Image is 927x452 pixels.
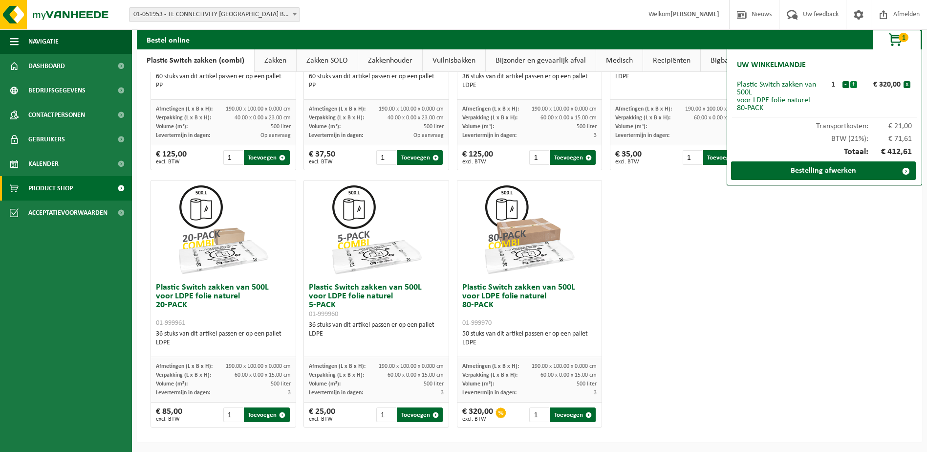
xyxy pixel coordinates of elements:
[309,311,338,318] span: 01-999960
[309,407,335,422] div: € 25,00
[156,319,185,327] span: 01-999961
[309,330,444,339] div: LDPE
[615,159,642,165] span: excl. BTW
[462,106,519,112] span: Afmetingen (L x B x H):
[223,407,243,422] input: 1
[288,390,291,396] span: 3
[379,363,444,369] span: 190.00 x 100.00 x 0.000 cm
[462,390,517,396] span: Levertermijn in dagen:
[462,72,597,90] div: 36 stuks van dit artikel passen er op een pallet
[174,181,272,278] img: 01-999961
[244,150,289,165] button: Toevoegen
[156,106,213,112] span: Afmetingen (L x B x H):
[731,161,916,180] a: Bestelling afwerken
[423,49,485,72] a: Vuilnisbakken
[309,416,335,422] span: excl. BTW
[309,72,444,90] div: 60 stuks van dit artikel passen er op een pallet
[462,81,597,90] div: LDPE
[156,159,187,165] span: excl. BTW
[899,33,908,42] span: 1
[550,150,596,165] button: Toevoegen
[309,321,444,339] div: 36 stuks van dit artikel passen er op een pallet
[462,150,493,165] div: € 125,00
[309,150,335,165] div: € 37,50
[615,64,750,81] div: 36 stuks van dit artikel passen er op een pallet
[872,30,921,49] button: 1
[703,150,749,165] button: Toevoegen
[156,372,211,378] span: Verpakking (L x B x H):
[309,381,341,387] span: Volume (m³):
[462,381,494,387] span: Volume (m³):
[670,11,719,18] strong: [PERSON_NAME]
[156,115,211,121] span: Verpakking (L x B x H):
[309,390,363,396] span: Levertermijn in dagen:
[156,407,182,422] div: € 85,00
[156,72,291,90] div: 60 stuks van dit artikel passen er op een pallet
[28,78,86,103] span: Bedrijfsgegevens
[156,381,188,387] span: Volume (m³):
[309,124,341,130] span: Volume (m³):
[529,407,549,422] input: 1
[462,407,493,422] div: € 320,00
[255,49,296,72] a: Zakken
[462,330,597,347] div: 50 stuks van dit artikel passen er op een pallet
[424,381,444,387] span: 500 liter
[223,150,243,165] input: 1
[550,407,596,422] button: Toevoegen
[397,150,442,165] button: Toevoegen
[156,330,291,347] div: 36 stuks van dit artikel passen er op een pallet
[462,416,493,422] span: excl. BTW
[271,381,291,387] span: 500 liter
[156,124,188,130] span: Volume (m³):
[424,124,444,130] span: 500 liter
[244,407,289,422] button: Toevoegen
[441,390,444,396] span: 3
[577,381,597,387] span: 500 liter
[868,148,912,157] span: € 412,61
[615,124,647,130] span: Volume (m³):
[615,72,750,81] div: LDPE
[532,363,597,369] span: 190.00 x 100.00 x 0.000 cm
[701,49,745,72] a: Bigbags
[868,135,912,143] span: € 71,61
[540,372,597,378] span: 60.00 x 0.00 x 15.00 cm
[156,416,182,422] span: excl. BTW
[309,81,444,90] div: PP
[28,29,59,54] span: Navigatie
[235,115,291,121] span: 40.00 x 0.00 x 23.00 cm
[137,30,199,49] h2: Bestel online
[486,49,596,72] a: Bijzonder en gevaarlijk afval
[540,115,597,121] span: 60.00 x 0.00 x 15.00 cm
[271,124,291,130] span: 500 liter
[413,133,444,138] span: Op aanvraag
[28,103,85,127] span: Contactpersonen
[685,106,750,112] span: 190.00 x 100.00 x 0.000 cm
[297,49,358,72] a: Zakken SOLO
[309,159,335,165] span: excl. BTW
[327,181,425,278] img: 01-999960
[462,115,517,121] span: Verpakking (L x B x H):
[462,319,492,327] span: 01-999970
[615,133,669,138] span: Levertermijn in dagen:
[379,106,444,112] span: 190.00 x 100.00 x 0.000 cm
[309,372,364,378] span: Verpakking (L x B x H):
[732,54,811,76] h2: Uw winkelmandje
[532,106,597,112] span: 190.00 x 100.00 x 0.000 cm
[732,117,917,130] div: Transportkosten:
[462,133,517,138] span: Levertermijn in dagen:
[462,159,493,165] span: excl. BTW
[309,363,366,369] span: Afmetingen (L x B x H):
[309,115,364,121] span: Verpakking (L x B x H):
[594,133,597,138] span: 3
[260,133,291,138] span: Op aanvraag
[226,363,291,369] span: 190.00 x 100.00 x 0.000 cm
[28,152,59,176] span: Kalender
[226,106,291,112] span: 190.00 x 100.00 x 0.000 cm
[462,339,597,347] div: LDPE
[309,133,363,138] span: Levertermijn in dagen:
[615,115,670,121] span: Verpakking (L x B x H):
[596,49,643,72] a: Medisch
[28,201,108,225] span: Acceptatievoorwaarden
[462,283,597,327] h3: Plastic Switch zakken van 500L voor LDPE folie naturel 80-PACK
[737,81,824,112] div: Plastic Switch zakken van 500L voor LDPE folie naturel 80-PACK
